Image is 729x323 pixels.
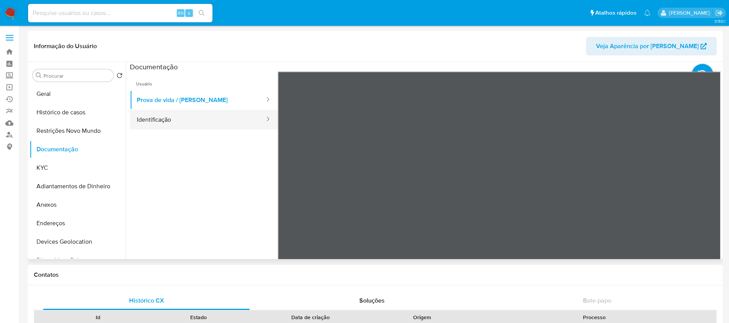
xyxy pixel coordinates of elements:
[596,37,699,55] span: Veja Aparência por [PERSON_NAME]
[644,10,651,16] a: Notificações
[36,72,42,79] button: Procurar
[478,313,711,321] div: Processo
[129,296,164,305] span: Histórico CX
[377,313,467,321] div: Origem
[34,271,717,279] h1: Contatos
[254,313,367,321] div: Data de criação
[188,9,190,17] span: s
[194,8,209,18] button: search-icon
[43,72,110,79] input: Procurar
[30,251,126,269] button: Dispositivos Point
[30,214,126,233] button: Endereços
[116,72,123,81] button: Retornar ao pedido padrão
[30,85,126,103] button: Geral
[669,9,712,17] p: renata.fdelgado@mercadopago.com.br
[28,8,213,18] input: Pesquise usuários ou casos...
[30,140,126,159] button: Documentação
[359,296,385,305] span: Soluções
[30,159,126,177] button: KYC
[30,103,126,122] button: Histórico de casos
[53,313,143,321] div: Id
[178,9,184,17] span: Alt
[583,296,611,305] span: Bate-papo
[595,9,636,17] span: Atalhos rápidos
[30,177,126,196] button: Adiantamentos de Dinheiro
[154,313,244,321] div: Estado
[34,42,97,50] h1: Informação do Usuário
[30,196,126,214] button: Anexos
[30,233,126,251] button: Devices Geolocation
[715,9,723,17] a: Sair
[30,122,126,140] button: Restrições Novo Mundo
[586,37,717,55] button: Veja Aparência por [PERSON_NAME]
